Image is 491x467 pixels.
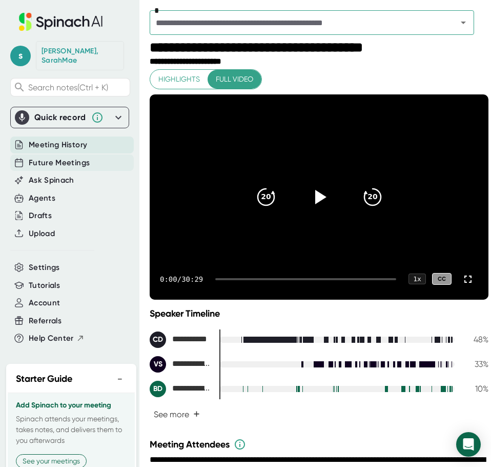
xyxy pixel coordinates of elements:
button: Future Meetings [29,157,90,169]
span: Full video [216,73,253,86]
div: CD [150,332,166,348]
div: Speaker Timeline [150,308,488,319]
div: 1 x [408,274,426,284]
button: See more+ [150,405,204,423]
div: Quick record [15,107,125,128]
div: 10 % [463,384,488,394]
button: Full video [208,70,261,89]
h2: Starter Guide [16,372,72,386]
div: Cruz, Diana [150,332,211,348]
div: Quick record [34,112,86,123]
button: Meeting History [29,139,87,151]
button: − [113,372,127,386]
button: Account [29,297,60,309]
button: Help Center [29,333,85,344]
button: Tutorials [29,280,60,291]
div: 48 % [463,335,488,344]
div: BD [150,381,166,397]
button: Settings [29,262,60,274]
div: Vargas, SarahMae [42,47,118,65]
div: VS [150,356,166,373]
button: Open [456,15,470,30]
div: CC [432,273,452,285]
h3: Add Spinach to your meeting [16,401,127,410]
div: Open Intercom Messenger [456,432,481,457]
button: Referrals [29,315,62,327]
p: Spinach attends your meetings, takes notes, and delivers them to you afterwards [16,414,127,446]
button: Highlights [150,70,208,89]
div: Van Santford, Shonna [150,356,211,373]
button: Upload [29,228,55,240]
span: s [10,46,31,66]
span: Help Center [29,333,74,344]
div: Meeting Attendees [150,438,491,451]
span: Search notes (Ctrl + K) [28,83,108,92]
button: Agents [29,192,55,204]
div: 0:00 / 30:29 [160,275,203,283]
button: Drafts [29,210,52,222]
div: Bonnell, Dean [150,381,211,397]
span: Highlights [158,73,200,86]
div: 33 % [463,359,488,369]
span: + [193,410,200,418]
button: Ask Spinach [29,174,74,186]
